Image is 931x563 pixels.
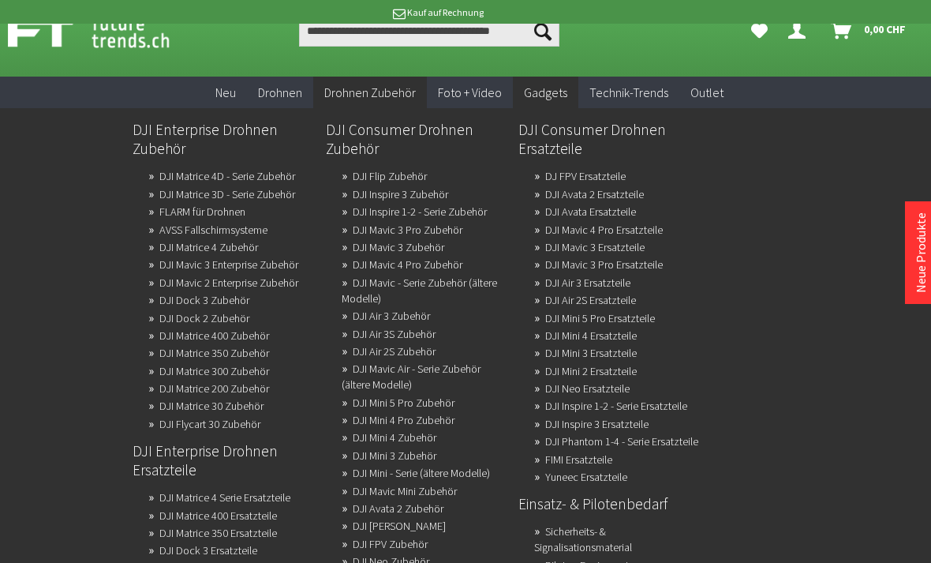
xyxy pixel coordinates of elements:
[518,490,699,517] a: Einsatz- & Pilotenbedarf
[326,116,507,162] a: DJI Consumer Drohnen Zubehör
[545,272,630,294] a: DJI Air 3 Ersatzteile
[513,77,578,109] a: Gadgets
[353,340,436,362] a: DJI Air 2S Zubehör
[159,201,245,223] a: FLARM für Drohnen
[353,305,430,327] a: DJI Air 3 Zubehör
[159,539,257,561] a: DJI Dock 3 Ersatzteile
[353,236,444,258] a: DJI Mavic 3 Zubehör
[743,15,776,47] a: Meine Favoriten
[545,395,687,417] a: DJI Inspire 1-2 - Serie Ersatzteile
[313,77,427,109] a: Drohnen Zubehör
[526,15,559,47] button: Suchen
[353,515,446,537] a: DJI Avata Zubehör
[159,522,277,544] a: DJI Matrice 350 Ersatzteile
[353,183,448,205] a: DJI Inspire 3 Zubehör
[913,212,929,293] a: Neue Produkte
[578,77,679,109] a: Technik-Trends
[545,289,636,311] a: DJI Air 2S Ersatzteile
[159,342,269,364] a: DJI Matrice 350 Zubehör
[8,12,204,51] img: Shop Futuretrends - zur Startseite wechseln
[258,84,302,100] span: Drohnen
[215,84,236,100] span: Neu
[159,165,295,187] a: DJI Matrice 4D - Serie Zubehör
[159,505,277,527] a: DJI Matrice 400 Ersatzteile
[204,77,247,109] a: Neu
[782,15,818,47] a: Dein Konto
[133,437,313,483] a: DJI Enterprise Drohnen Ersatzteile
[353,497,443,520] a: DJI Avata 2 Zubehör
[324,84,416,100] span: Drohnen Zubehör
[545,219,663,241] a: DJI Mavic 4 Pro Ersatzteile
[159,377,269,400] a: DJI Matrice 200 Zubehör
[159,272,298,294] a: DJI Mavic 2 Enterprise Zubehör
[545,377,630,400] a: DJI Neo Ersatzteile
[545,253,663,276] a: DJI Mavic 3 Pro Ersatzteile
[545,449,612,471] a: FIMI Ersatzteile
[353,533,428,555] a: DJI FPV Zubehör
[518,116,699,162] a: DJI Consumer Drohnen Ersatzteile
[159,183,295,205] a: DJI Matrice 3D - Serie Zubehör
[545,201,636,223] a: DJI Avata Ersatzteile
[299,15,559,47] input: Produkt, Marke, Kategorie, EAN, Artikelnummer…
[159,413,260,435] a: DJI Flycart 30 Zubehör
[534,520,632,558] a: Sicherheits- & Signalisationsmaterial
[159,486,290,509] a: DJI Matrice 4 Serie Ersatzteile
[159,236,258,258] a: DJI Matrice 4 Zubehör
[545,307,655,329] a: DJI Mini 5 Pro Ersatzteile
[159,219,267,241] a: AVSS Fallschirmsysteme
[589,84,668,100] span: Technik-Trends
[159,307,249,329] a: DJI Dock 2 Zubehör
[353,409,454,431] a: DJI Mini 4 Pro Zubehör
[545,360,637,382] a: DJI Mini 2 Ersatzteile
[353,392,454,414] a: DJI Mini 5 Pro Zubehör
[353,165,427,187] a: DJI Flip Zubehör
[353,323,436,345] a: DJI Air 3S Zubehör
[159,289,249,311] a: DJI Dock 3 Zubehör
[353,253,462,276] a: DJI Mavic 4 Pro Zubehör
[545,430,698,452] a: DJI Phantom 1-4 - Serie Ersatzteile
[342,358,480,396] a: DJI Mavic Air - Serie Zubehör (ältere Modelle)
[524,84,567,100] span: Gadgets
[353,480,457,502] a: DJI Mavic Mini Zubehör
[427,77,513,109] a: Foto + Video
[133,116,313,162] a: DJI Enterprise Drohnen Zubehör
[159,360,269,382] a: DJI Matrice 300 Zubehör
[824,15,914,47] a: Warenkorb
[353,445,436,467] a: DJI Mini 3 Zubehör
[545,183,644,205] a: DJI Avata 2 Ersatzteile
[159,325,269,347] a: DJI Matrice 400 Zubehör
[545,236,645,258] a: DJI Mavic 3 Ersatzteile
[864,17,906,42] span: 0,00 CHF
[247,77,313,109] a: Drohnen
[545,413,649,435] a: DJI Inspire 3 Ersatzteile
[438,84,502,100] span: Foto + Video
[545,342,637,364] a: DJI Mini 3 Ersatzteile
[159,253,298,276] a: DJI Mavic 3 Enterprise Zubehör
[353,462,490,484] a: DJI Mini - Serie (ältere Modelle)
[690,84,723,100] span: Outlet
[545,165,626,187] a: DJ FPV Ersatzteile
[353,201,487,223] a: DJI Inspire 1-2 - Serie Zubehör
[679,77,735,109] a: Outlet
[545,325,637,347] a: DJI Mini 4 Ersatzteile
[545,466,627,488] a: Yuneec Ersatzteile
[353,426,436,449] a: DJI Mini 4 Zubehör
[353,219,462,241] a: DJI Mavic 3 Pro Zubehör
[159,395,264,417] a: DJI Matrice 30 Zubehör
[342,272,497,310] a: DJI Mavic - Serie Zubehör (ältere Modelle)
